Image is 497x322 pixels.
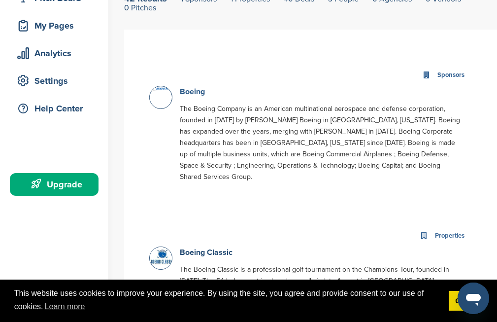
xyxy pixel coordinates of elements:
[43,299,87,314] a: learn more about cookies
[10,173,99,196] a: Upgrade
[180,87,205,97] a: Boeing
[10,70,99,92] a: Settings
[435,70,467,81] div: Sponsors
[449,291,483,311] a: dismiss cookie message
[180,248,232,257] a: Boeing Classic
[432,230,467,242] div: Properties
[10,97,99,120] a: Help Center
[10,42,99,65] a: Analytics
[150,247,174,266] img: Data?1415810715
[15,176,99,193] div: Upgrade
[15,44,99,62] div: Analytics
[124,3,156,13] a: 0 Pitches
[15,17,99,35] div: My Pages
[15,72,99,90] div: Settings
[15,100,99,117] div: Help Center
[458,283,489,314] iframe: Button to launch messaging window
[14,287,441,314] span: This website uses cookies to improve your experience. By using the site, you agree and provide co...
[180,264,461,309] p: The Boeing Classic is a professional golf tournament on the Champions Tour, founded in [DATE]. Th...
[150,86,174,92] img: Data
[10,14,99,37] a: My Pages
[180,103,461,182] p: The Boeing Company is an American multinational aerospace and defense corporation, founded in [DA...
